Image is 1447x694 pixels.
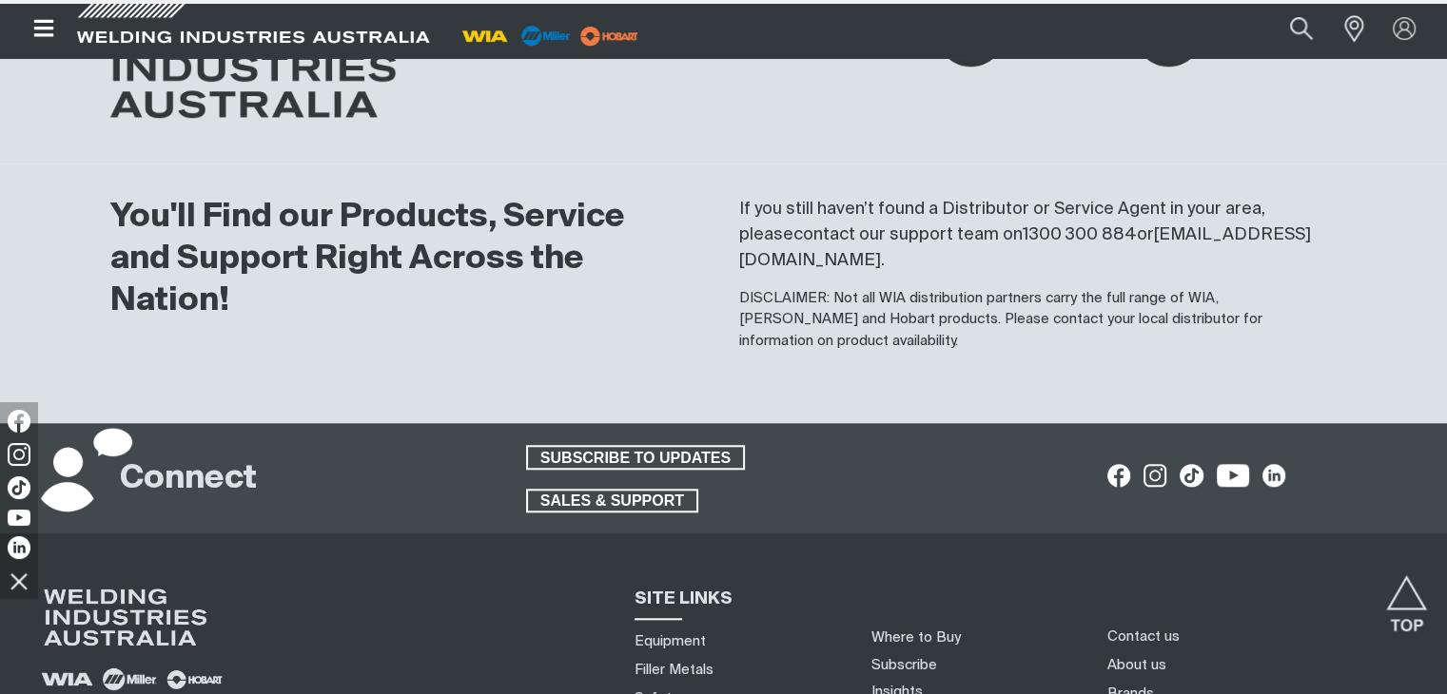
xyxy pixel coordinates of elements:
span: SITE LINKS [635,590,733,607]
a: miller [575,29,644,43]
span: contact our support team on [793,226,1023,243]
a: Filler Metals [635,660,714,680]
img: hide socials [3,565,35,597]
span: SALES & SUPPORT [528,489,696,513]
h2: You'll Find our Products, Service and Support Right Across the Nation! [110,197,690,322]
span: or [1137,226,1154,243]
span: If you still haven’t found a Distributor or Service Agent in your area, please [739,201,1265,243]
span: SUBSCRIBE TO UPDATES [528,445,743,470]
a: Where to Buy [871,630,961,645]
a: SALES & SUPPORT [526,489,698,513]
button: Search products [1269,8,1334,50]
a: Equipment [635,631,706,651]
img: LinkedIn [8,536,30,559]
img: Instagram [8,443,30,466]
img: YouTube [8,510,30,526]
a: Contact us [1107,627,1180,646]
p: DISCLAIMER: Not all WIA distribution partners carry the full range of WIA, [PERSON_NAME] and Hoba... [739,288,1338,353]
input: Product name or item number... [1245,8,1334,50]
span: . [881,252,885,269]
img: TikTok [8,476,30,499]
img: miller [575,22,644,50]
button: Scroll to top [1385,575,1428,618]
a: About us [1107,655,1166,675]
h2: Connect [120,458,257,500]
img: Facebook [8,410,30,433]
a: [EMAIL_ADDRESS][DOMAIN_NAME] [739,226,1311,269]
a: 1300 300 884 [1023,226,1137,243]
a: Subscribe [871,658,937,672]
a: SUBSCRIBE TO UPDATES [526,445,745,470]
